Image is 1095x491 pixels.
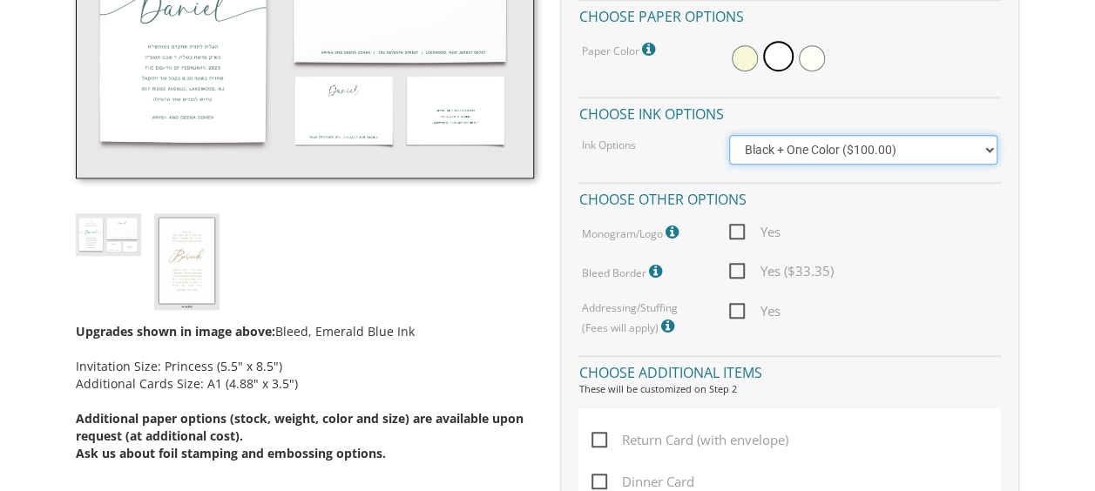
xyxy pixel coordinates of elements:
[76,410,524,444] span: Additional paper options (stock, weight, color and size) are available upon request (at additiona...
[76,213,141,256] img: bminv-thumb-7.jpg
[729,300,780,322] span: Yes
[729,260,833,282] span: Yes ($33.35)
[582,300,703,338] label: Addressing/Stuffing (Fees will apply)
[591,429,788,451] span: Return Card (with envelope)
[578,382,1001,396] div: These will be customized on Step 2
[76,445,386,461] span: Ask us about foil stamping and embossing options.
[578,97,1001,127] h4: Choose ink options
[578,355,1001,386] h4: Choose additional items
[154,213,220,310] img: no%20bleed%20samples-1.jpg
[76,323,275,340] span: Upgrades shown in image above:
[582,38,659,61] label: Paper Color
[578,182,1001,212] h4: Choose other options
[729,221,780,243] span: Yes
[76,310,535,462] div: Bleed, Emerald Blue Ink Invitation Size: Princess (5.5" x 8.5") Additional Cards Size: A1 (4.88" ...
[582,260,666,283] label: Bleed Border
[582,138,636,152] label: Ink Options
[582,221,683,244] label: Monogram/Logo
